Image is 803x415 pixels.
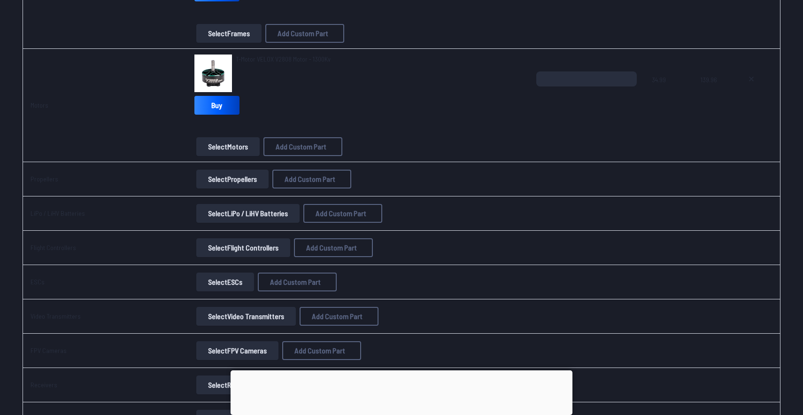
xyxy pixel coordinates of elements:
[276,143,326,150] span: Add Custom Part
[196,273,254,291] button: SelectESCs
[263,137,342,156] button: Add Custom Part
[194,238,292,257] a: SelectFlight Controllers
[194,307,298,326] a: SelectVideo Transmitters
[236,55,331,63] span: T-Motor VELOX V2808 Motor - 1300Kv
[194,55,232,92] img: image
[300,307,378,326] button: Add Custom Part
[194,341,280,360] a: SelectFPV Cameras
[31,209,85,217] a: LiPo / LiHV Batteries
[196,376,268,394] button: SelectReceivers
[312,313,363,320] span: Add Custom Part
[196,238,290,257] button: SelectFlight Controllers
[294,238,373,257] button: Add Custom Part
[258,273,337,291] button: Add Custom Part
[31,243,76,251] a: Flight Controllers
[236,55,331,64] a: T-Motor VELOX V2808 Motor - 1300Kv
[196,341,278,360] button: SelectFPV Cameras
[194,24,263,43] a: SelectFrames
[196,24,262,43] button: SelectFrames
[31,101,48,109] a: Motors
[701,71,725,117] span: 139.96
[31,175,58,183] a: Propellers
[194,204,301,223] a: SelectLiPo / LiHV Batteries
[31,312,81,320] a: Video Transmitters
[194,376,270,394] a: SelectReceivers
[196,137,260,156] button: SelectMotors
[265,24,344,43] button: Add Custom Part
[316,210,366,217] span: Add Custom Part
[231,370,572,413] iframe: Advertisement
[194,137,262,156] a: SelectMotors
[272,170,351,188] button: Add Custom Part
[194,273,256,291] a: SelectESCs
[306,244,357,251] span: Add Custom Part
[303,204,382,223] button: Add Custom Part
[194,170,270,188] a: SelectPropellers
[196,204,300,223] button: SelectLiPo / LiHV Batteries
[282,341,361,360] button: Add Custom Part
[31,346,67,354] a: FPV Cameras
[194,96,239,115] a: Buy
[31,381,57,389] a: Receivers
[285,175,335,183] span: Add Custom Part
[31,278,45,286] a: ESCs
[196,170,269,188] button: SelectPropellers
[652,71,686,117] span: 34.99
[270,278,321,286] span: Add Custom Part
[196,307,296,326] button: SelectVideo Transmitters
[294,347,345,354] span: Add Custom Part
[278,30,328,37] span: Add Custom Part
